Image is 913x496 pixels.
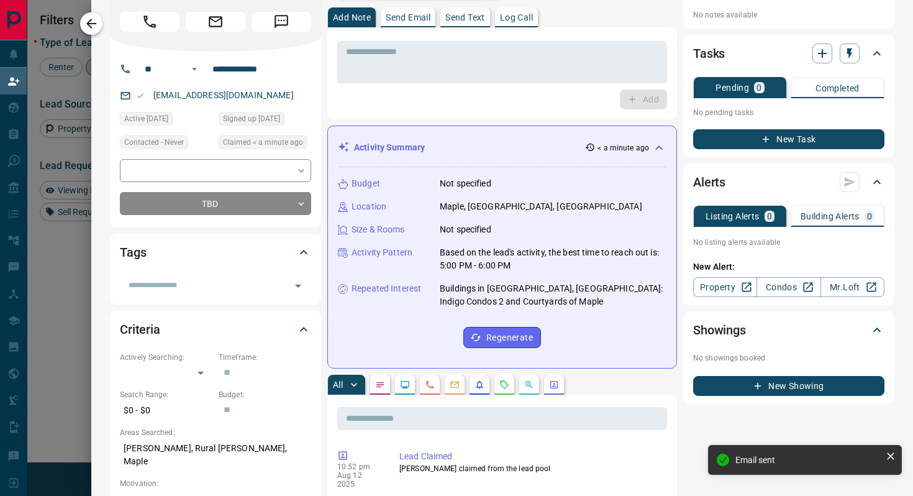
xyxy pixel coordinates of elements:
[445,13,485,22] p: Send Text
[120,315,311,344] div: Criteria
[219,352,311,363] p: Timeframe:
[252,12,311,32] span: Message
[693,376,884,396] button: New Showing
[338,136,666,159] div: Activity Summary< a minute ago
[440,223,491,236] p: Not specified
[120,400,212,421] p: $0 - $0
[524,380,534,390] svg: Opportunities
[693,260,884,273] p: New Alert:
[399,463,662,474] p: [PERSON_NAME] claimed from the lead pool
[352,246,412,259] p: Activity Pattern
[693,103,884,122] p: No pending tasks
[440,246,666,272] p: Based on the lead's activity, the best time to reach out is: 5:00 PM - 6:00 PM
[120,112,212,129] div: Mon Aug 11 2025
[289,277,307,295] button: Open
[693,129,884,149] button: New Task
[399,450,662,463] p: Lead Claimed
[400,380,410,390] svg: Lead Browsing Activity
[756,83,761,92] p: 0
[815,84,860,93] p: Completed
[120,427,311,438] p: Areas Searched:
[120,478,311,489] p: Motivation:
[120,192,311,215] div: TBD
[352,177,380,190] p: Budget
[124,136,184,149] span: Contacted - Never
[352,223,405,236] p: Size & Rooms
[549,380,559,390] svg: Agent Actions
[153,90,294,100] a: [EMAIL_ADDRESS][DOMAIN_NAME]
[223,136,303,149] span: Claimed < a minute ago
[337,462,381,471] p: 10:52 pm
[767,212,772,221] p: 0
[219,135,311,153] div: Tue Aug 12 2025
[425,380,435,390] svg: Calls
[693,277,757,297] a: Property
[186,12,245,32] span: Email
[475,380,484,390] svg: Listing Alerts
[333,13,371,22] p: Add Note
[120,319,160,339] h2: Criteria
[450,380,460,390] svg: Emails
[354,141,425,154] p: Activity Summary
[120,352,212,363] p: Actively Searching:
[219,112,311,129] div: Tue Feb 11 2025
[499,380,509,390] svg: Requests
[223,113,280,125] span: Signed up [DATE]
[693,44,725,63] h2: Tasks
[693,167,884,197] div: Alerts
[187,62,202,76] button: Open
[120,12,179,32] span: Call
[440,282,666,308] p: Buildings in [GEOGRAPHIC_DATA], [GEOGRAPHIC_DATA]: Indigo Condos 2 and Courtyards of Maple
[120,242,146,262] h2: Tags
[693,352,884,364] p: No showings booked
[693,39,884,68] div: Tasks
[120,389,212,400] p: Search Range:
[867,212,872,221] p: 0
[735,455,881,465] div: Email sent
[375,380,385,390] svg: Notes
[352,200,386,213] p: Location
[440,177,491,190] p: Not specified
[801,212,860,221] p: Building Alerts
[693,172,725,192] h2: Alerts
[337,471,381,489] p: Aug 12 2025
[333,380,343,389] p: All
[500,13,533,22] p: Log Call
[693,9,884,21] p: No notes available
[124,113,168,125] span: Active [DATE]
[120,438,311,472] p: [PERSON_NAME], Rural [PERSON_NAME], Maple
[715,83,749,92] p: Pending
[693,320,746,340] h2: Showings
[386,13,430,22] p: Send Email
[463,327,541,348] button: Regenerate
[706,212,760,221] p: Listing Alerts
[219,389,311,400] p: Budget:
[597,142,649,154] p: < a minute ago
[820,277,884,297] a: Mr.Loft
[756,277,820,297] a: Condos
[352,282,421,295] p: Repeated Interest
[693,237,884,248] p: No listing alerts available
[120,237,311,267] div: Tags
[440,200,642,213] p: Maple, [GEOGRAPHIC_DATA], [GEOGRAPHIC_DATA]
[136,91,145,100] svg: Email Valid
[693,315,884,345] div: Showings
